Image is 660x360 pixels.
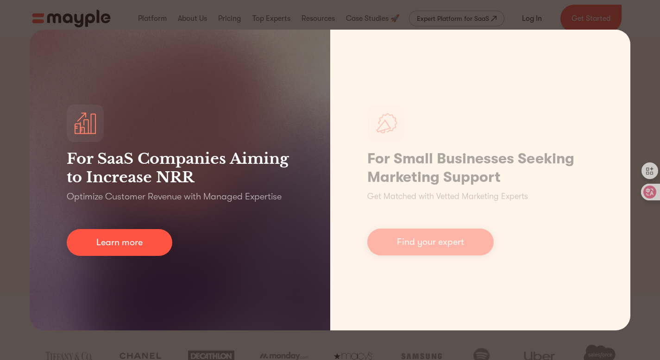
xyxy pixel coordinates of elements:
[67,149,293,186] h3: For SaaS Companies Aiming to Increase NRR
[367,149,594,186] h1: For Small Businesses Seeking Marketing Support
[67,190,282,203] p: Optimize Customer Revenue with Managed Expertise
[367,190,528,203] p: Get Matched with Vetted Marketing Experts
[67,229,172,256] a: Learn more
[367,229,494,255] a: Find your expert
